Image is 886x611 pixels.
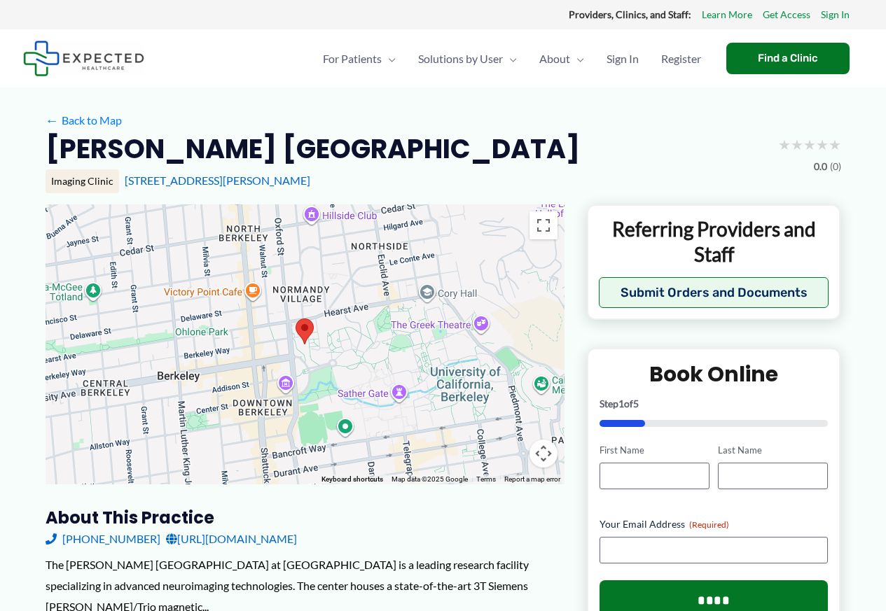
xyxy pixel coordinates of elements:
[595,34,650,83] a: Sign In
[726,43,850,74] a: Find a Clinic
[418,34,503,83] span: Solutions by User
[312,34,712,83] nav: Primary Site Navigation
[829,132,841,157] span: ★
[323,34,382,83] span: For Patients
[46,113,59,127] span: ←
[49,466,95,484] img: Google
[23,41,144,76] img: Expected Healthcare Logo - side, dark font, small
[702,6,752,24] a: Learn More
[46,528,160,549] a: [PHONE_NUMBER]
[600,517,829,531] label: Your Email Address
[570,34,584,83] span: Menu Toggle
[476,475,496,483] a: Terms (opens in new tab)
[503,34,517,83] span: Menu Toggle
[803,132,816,157] span: ★
[529,440,558,468] button: Map camera controls
[125,174,310,187] a: [STREET_ADDRESS][PERSON_NAME]
[166,528,297,549] a: [URL][DOMAIN_NAME]
[600,399,829,409] p: Step of
[778,132,791,157] span: ★
[599,216,829,267] p: Referring Providers and Staff
[718,444,828,457] label: Last Name
[49,466,95,484] a: Open this area in Google Maps (opens a new window)
[321,475,383,484] button: Keyboard shortcuts
[618,398,624,409] span: 1
[312,34,407,83] a: For PatientsMenu Toggle
[504,475,560,483] a: Report a map error
[791,132,803,157] span: ★
[46,169,119,193] div: Imaging Clinic
[600,444,710,457] label: First Name
[528,34,595,83] a: AboutMenu Toggle
[830,157,841,176] span: (0)
[821,6,850,24] a: Sign In
[689,519,729,530] span: (Required)
[569,8,691,20] strong: Providers, Clinics, and Staff:
[650,34,712,83] a: Register
[607,34,639,83] span: Sign In
[392,475,468,483] span: Map data ©2025 Google
[407,34,528,83] a: Solutions by UserMenu Toggle
[46,132,580,166] h2: [PERSON_NAME] [GEOGRAPHIC_DATA]
[814,157,827,176] span: 0.0
[529,211,558,239] button: Toggle fullscreen view
[46,110,122,131] a: ←Back to Map
[539,34,570,83] span: About
[816,132,829,157] span: ★
[763,6,810,24] a: Get Access
[633,398,639,409] span: 5
[661,34,701,83] span: Register
[599,277,829,308] button: Submit Orders and Documents
[46,507,565,528] h3: About this practice
[600,360,829,388] h2: Book Online
[382,34,396,83] span: Menu Toggle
